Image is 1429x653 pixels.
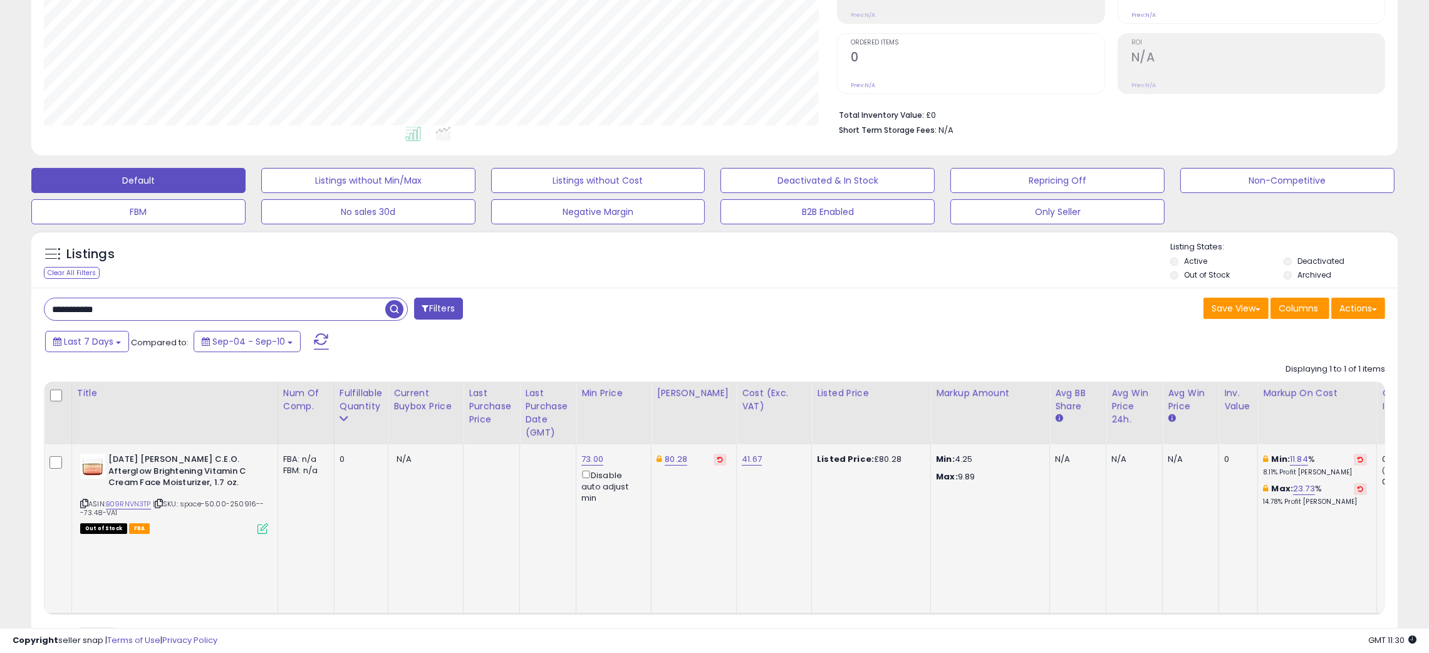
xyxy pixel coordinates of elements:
[80,499,264,518] span: | SKU: space-50.00-250916---73.48-VA1
[851,50,1104,67] h2: 0
[950,199,1165,224] button: Only Seller
[283,465,325,476] div: FBM: n/a
[1055,454,1096,465] div: N/A
[162,634,217,646] a: Privacy Policy
[340,454,378,465] div: 0
[1168,387,1213,413] div: Avg Win Price
[936,387,1044,400] div: Markup Amount
[1203,298,1269,319] button: Save View
[1358,486,1363,492] i: Revert to store-level Max Markup
[77,387,273,400] div: Title
[1263,484,1268,493] i: This overrides the store level max markup for this listing
[839,107,1376,122] li: £0
[340,387,383,413] div: Fulfillable Quantity
[491,199,705,224] button: Negative Margin
[261,199,475,224] button: No sales 30d
[1331,298,1385,319] button: Actions
[44,267,100,279] div: Clear All Filters
[129,523,150,534] span: FBA
[1111,454,1153,465] div: N/A
[1368,634,1416,646] span: 2025-09-18 11:30 GMT
[1055,413,1063,424] small: Avg BB Share.
[1263,387,1371,400] div: Markup on Cost
[851,81,875,89] small: Prev: N/A
[107,634,160,646] a: Terms of Use
[80,523,127,534] span: All listings that are currently out of stock and unavailable for purchase on Amazon
[194,331,301,352] button: Sep-04 - Sep-10
[64,335,113,348] span: Last 7 Days
[1168,413,1175,424] small: Avg Win Price.
[1263,468,1367,477] p: 8.11% Profit [PERSON_NAME]
[1271,298,1329,319] button: Columns
[1055,387,1101,413] div: Avg BB Share
[491,168,705,193] button: Listings without Cost
[839,125,937,135] b: Short Term Storage Fees:
[657,387,731,400] div: [PERSON_NAME]
[1131,50,1385,67] h2: N/A
[581,468,642,504] div: Disable auto adjust min
[1131,39,1385,46] span: ROI
[1286,363,1385,375] div: Displaying 1 to 1 of 1 items
[1170,241,1398,253] p: Listing States:
[1263,498,1367,506] p: 14.78% Profit [PERSON_NAME]
[31,168,246,193] button: Default
[469,387,514,426] div: Last Purchase Price
[1184,256,1207,266] label: Active
[393,387,458,413] div: Current Buybox Price
[742,387,806,413] div: Cost (Exc. VAT)
[45,331,129,352] button: Last 7 Days
[1263,454,1367,477] div: %
[581,387,646,400] div: Min Price
[1224,387,1252,413] div: Inv. value
[131,337,189,348] span: Compared to:
[1263,483,1367,506] div: %
[742,453,762,466] a: 41.67
[936,471,958,483] strong: Max:
[80,454,105,479] img: 311q05wFFlL._SL40_.jpg
[950,168,1165,193] button: Repricing Off
[1224,454,1248,465] div: 0
[1180,168,1395,193] button: Non-Competitive
[581,453,603,466] a: 73.00
[1382,387,1428,413] div: Ordered Items
[525,387,571,439] div: Last Purchase Date (GMT)
[261,168,475,193] button: Listings without Min/Max
[936,453,955,465] strong: Min:
[66,246,115,263] h5: Listings
[1297,269,1331,280] label: Archived
[936,471,1040,483] p: 9.89
[1358,456,1363,462] i: Revert to store-level Min Markup
[1258,382,1377,444] th: The percentage added to the cost of goods (COGS) that forms the calculator for Min & Max prices.
[414,298,463,320] button: Filters
[31,199,246,224] button: FBM
[720,199,935,224] button: B2B Enabled
[1168,454,1209,465] div: N/A
[212,335,285,348] span: Sep-04 - Sep-10
[397,453,412,465] span: N/A
[108,454,261,492] b: [DATE] [PERSON_NAME] C.E.O. Afterglow Brightening Vitamin C Cream Face Moisturizer, 1.7 oz.
[665,453,687,466] a: 80.28
[851,39,1104,46] span: Ordered Items
[1293,483,1315,495] a: 23.73
[720,168,935,193] button: Deactivated & In Stock
[1297,256,1344,266] label: Deactivated
[936,454,1040,465] p: 4.25
[817,453,874,465] b: Listed Price:
[1382,466,1400,476] small: (0%)
[1279,302,1318,315] span: Columns
[839,110,924,120] b: Total Inventory Value:
[1272,453,1291,465] b: Min:
[1272,483,1294,494] b: Max:
[817,387,925,400] div: Listed Price
[106,499,151,509] a: B09RNVN3TP
[80,454,268,533] div: ASIN:
[1290,453,1308,466] a: 11.84
[283,454,325,465] div: FBA: n/a
[938,124,954,136] span: N/A
[851,11,875,19] small: Prev: N/A
[13,635,217,647] div: seller snap | |
[283,387,329,413] div: Num of Comp.
[1131,81,1156,89] small: Prev: N/A
[1184,269,1230,280] label: Out of Stock
[1131,11,1156,19] small: Prev: N/A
